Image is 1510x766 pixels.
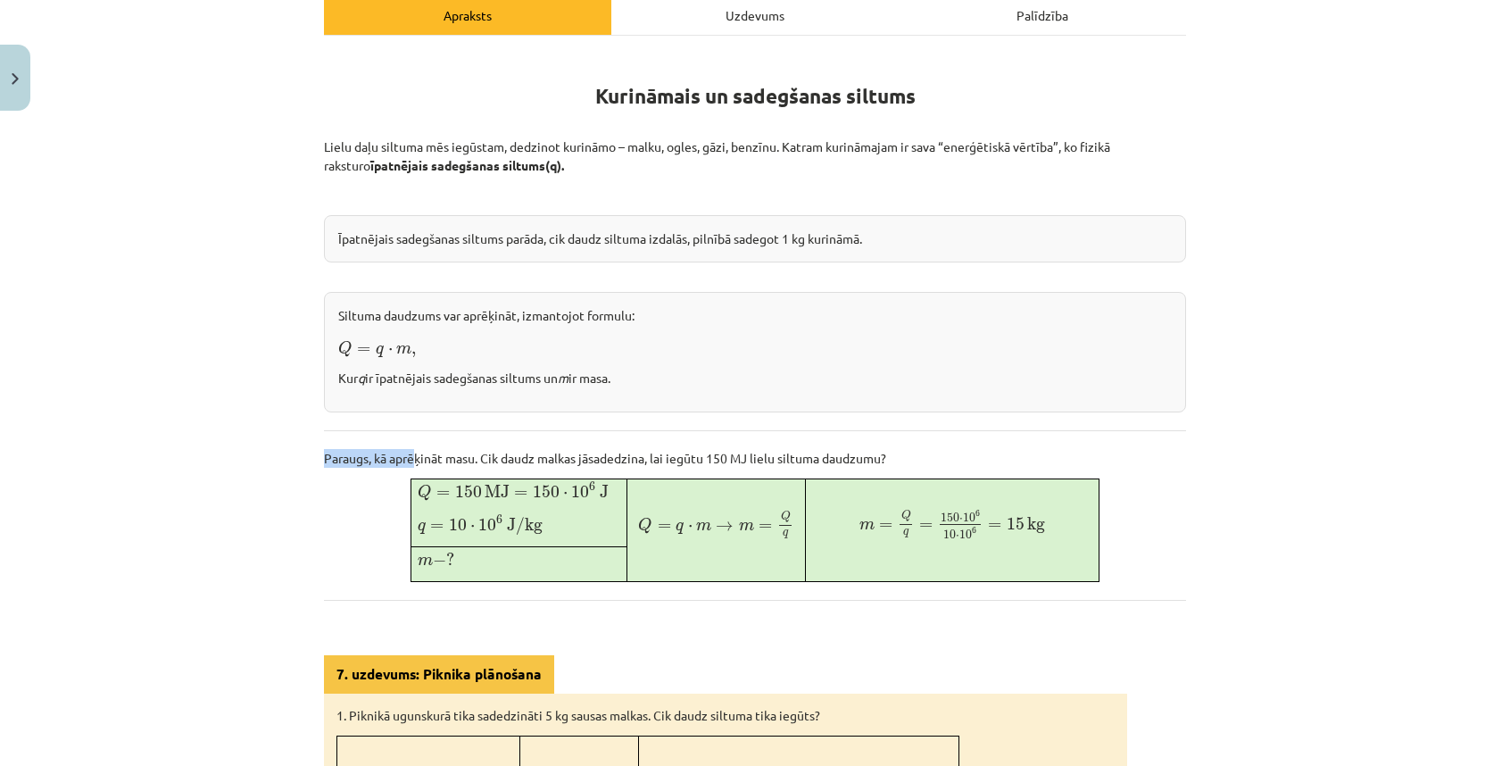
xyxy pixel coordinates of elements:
[1007,518,1025,530] span: 15
[418,522,426,534] span: q
[430,523,444,530] span: =
[558,370,568,386] em: m
[338,306,1172,325] p: Siltuma daudzums var aprēķināt, izmantojot formulu:
[859,521,875,530] span: m
[879,522,892,529] span: =
[358,370,365,386] em: q
[357,346,370,354] span: =
[533,486,560,498] span: 150
[370,157,545,173] b: īpatnējais sadegšanas siltums
[959,518,963,521] span: ⋅
[943,530,956,539] span: 10
[589,482,595,491] span: 6
[658,523,671,530] span: =
[963,513,975,522] span: 10
[563,492,568,497] span: ⋅
[571,486,589,498] span: 10
[324,449,1186,468] p: Paraugs, kā aprēķināt masu. Cik daudz malkas jāsadedzina, lai iegūtu 150 MJ lielu siltuma daudzumu?
[903,529,908,537] span: q
[988,522,1001,529] span: =
[436,490,450,497] span: =
[388,348,393,354] span: ⋅
[496,515,502,524] span: 6
[759,523,772,530] span: =
[514,490,527,497] span: =
[676,522,684,534] span: q
[338,341,353,357] span: Q
[959,530,972,539] span: 10
[507,518,516,531] span: J
[739,522,754,531] span: m
[396,346,411,354] span: m
[972,528,976,534] span: 6
[716,521,734,531] span: →
[688,525,693,530] span: ⋅
[975,511,980,517] span: 6
[901,511,911,522] span: Q
[478,519,496,531] span: 10
[516,517,525,536] span: /
[525,518,543,535] span: kg
[1027,517,1045,534] span: kg
[433,554,446,567] span: −
[338,369,1172,387] p: Kur ir īpatnējais sadegšanas siltums un ir masa.
[595,83,916,109] strong: Kurināmais un sadegšanas siltums
[12,73,19,85] img: icon-close-lesson-0947bae3869378f0d4975bcd49f059093ad1ed9edebbc8119c70593378902aed.svg
[781,511,791,522] span: Q
[418,485,432,501] span: Q
[638,518,652,534] span: Q
[545,157,564,173] strong: (q).
[418,557,433,566] span: m
[941,513,959,522] span: 150
[324,215,1186,262] div: Īpatnējais sadegšanas siltums parāda, cik daudz siltuma izdalās, pilnībā sadegot 1 kg kurināmā.
[696,522,711,531] span: m
[376,346,384,357] span: q
[600,485,609,498] span: J
[919,522,933,529] span: =
[449,519,467,531] span: 10
[455,486,482,498] span: 150
[956,535,959,538] span: ⋅
[336,706,1115,725] p: 1. Piknikā ugunskurā tika sadedzināti 5 kg sausas malkas. Cik daudz siltuma tika iegūts?
[470,525,475,530] span: ⋅
[783,530,788,538] span: q
[411,348,416,357] span: ,
[446,553,454,566] span: ?
[324,137,1186,175] p: Lielu daļu siltuma mēs iegūstam, dedzinot kurināmo – malku, ogles, gāzi, benzīnu. Katram kurināma...
[485,485,510,498] span: MJ
[336,665,542,683] strong: 7. uzdevums: Piknika plānošana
